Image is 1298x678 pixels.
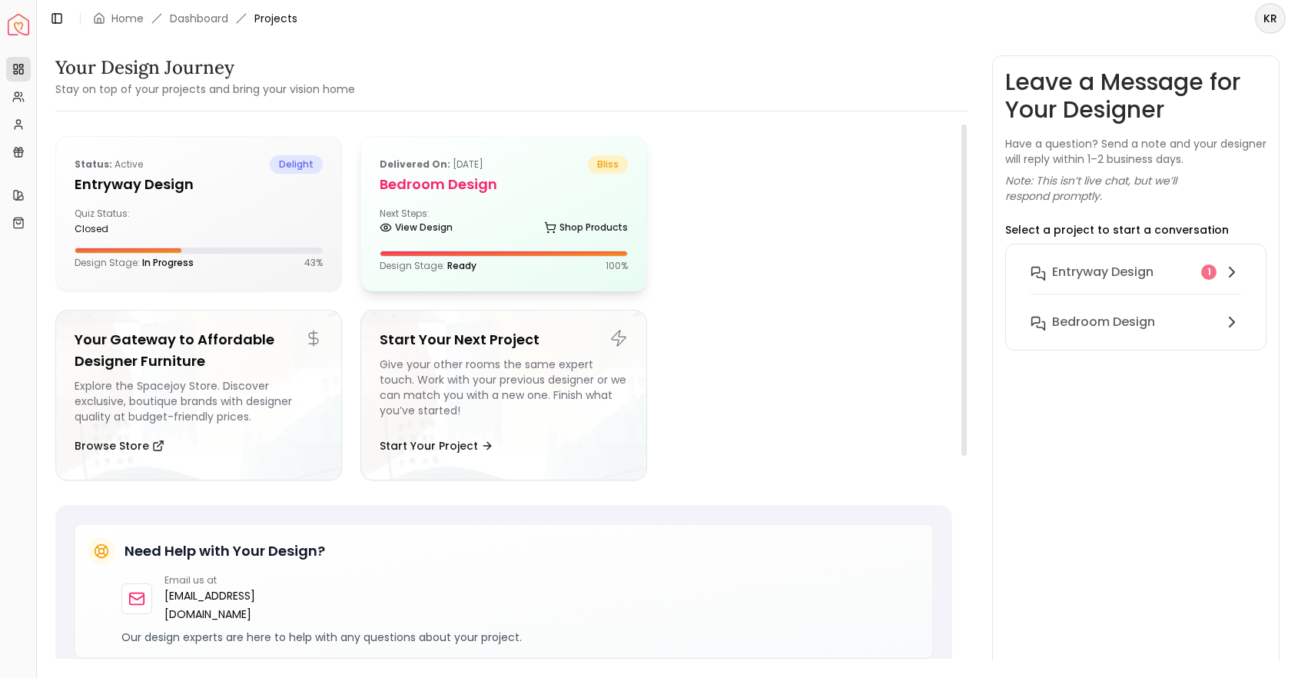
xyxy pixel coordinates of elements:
[1052,313,1155,331] h6: Bedroom Design
[1201,264,1217,280] div: 1
[1005,68,1266,124] h3: Leave a Message for Your Designer
[55,310,342,480] a: Your Gateway to Affordable Designer FurnitureExplore the Spacejoy Store. Discover exclusive, bout...
[164,587,303,623] a: [EMAIL_ADDRESS][DOMAIN_NAME]
[380,158,450,171] b: Delivered on:
[75,208,192,235] div: Quiz Status:
[270,155,323,174] span: delight
[75,430,164,461] button: Browse Store
[380,174,628,195] h5: Bedroom Design
[1018,307,1253,337] button: Bedroom Design
[1257,5,1284,32] span: KR
[380,329,628,351] h5: Start Your Next Project
[121,630,920,645] p: Our design experts are here to help with any questions about your project.
[75,174,323,195] h5: entryway design
[1005,136,1266,167] p: Have a question? Send a note and your designer will reply within 1–2 business days.
[93,11,297,26] nav: breadcrumb
[8,14,29,35] img: Spacejoy Logo
[75,155,143,174] p: active
[380,260,476,272] p: Design Stage:
[588,155,628,174] span: bliss
[447,259,476,272] span: Ready
[1255,3,1286,34] button: KR
[111,11,144,26] a: Home
[124,540,325,562] h5: Need Help with Your Design?
[75,329,323,372] h5: Your Gateway to Affordable Designer Furniture
[55,55,355,80] h3: Your Design Journey
[1018,257,1253,307] button: entryway design1
[75,378,323,424] div: Explore the Spacejoy Store. Discover exclusive, boutique brands with designer quality at budget-f...
[254,11,297,26] span: Projects
[606,260,628,272] p: 100 %
[8,14,29,35] a: Spacejoy
[164,574,303,587] p: Email us at
[75,158,112,171] b: Status:
[304,257,323,269] p: 43 %
[360,310,647,480] a: Start Your Next ProjectGive your other rooms the same expert touch. Work with your previous desig...
[1005,222,1229,238] p: Select a project to start a conversation
[170,11,228,26] a: Dashboard
[55,81,355,97] small: Stay on top of your projects and bring your vision home
[380,155,483,174] p: [DATE]
[380,217,453,238] a: View Design
[75,223,192,235] div: closed
[1005,173,1266,204] p: Note: This isn’t live chat, but we’ll respond promptly.
[1052,263,1154,281] h6: entryway design
[75,257,194,269] p: Design Stage:
[544,217,628,238] a: Shop Products
[380,357,628,424] div: Give your other rooms the same expert touch. Work with your previous designer or we can match you...
[380,208,628,238] div: Next Steps:
[380,430,493,461] button: Start Your Project
[142,256,194,269] span: In Progress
